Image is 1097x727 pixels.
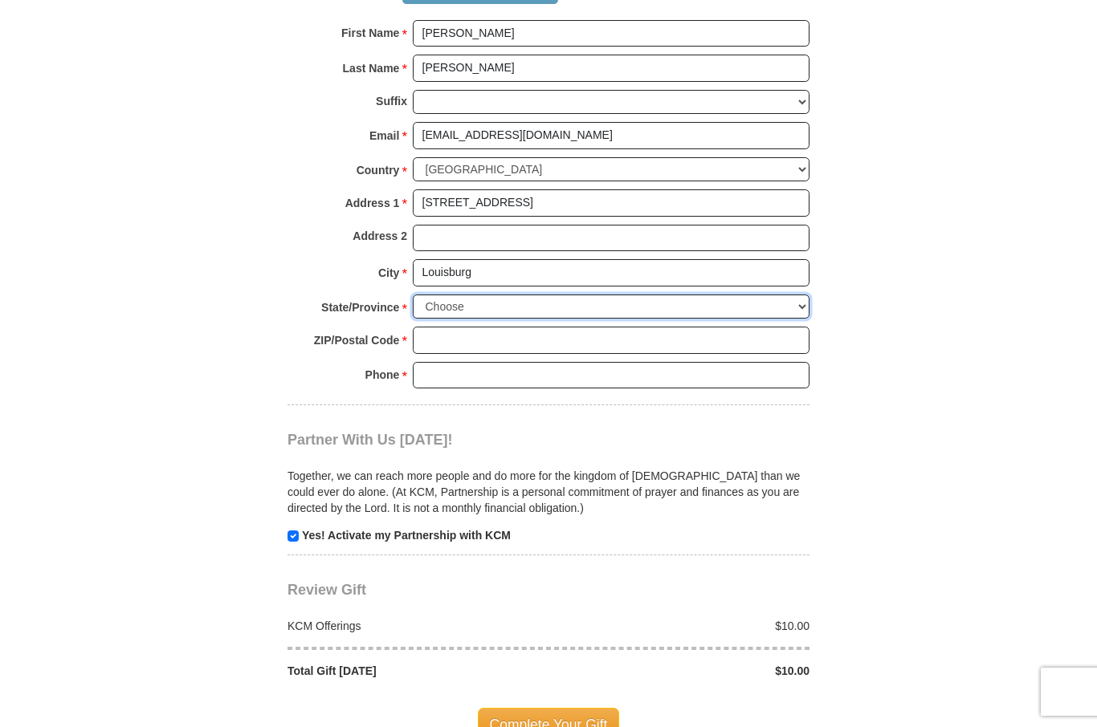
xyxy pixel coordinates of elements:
strong: State/Province [321,296,399,319]
strong: First Name [341,22,399,44]
strong: ZIP/Postal Code [314,329,400,351]
strong: Last Name [343,57,400,79]
div: KCM Offerings [279,618,549,634]
strong: Phone [365,363,400,386]
span: Partner With Us [DATE]! [288,432,453,448]
strong: City [378,262,399,284]
strong: Email [369,124,399,147]
strong: Address 1 [345,192,400,214]
div: $10.00 [548,618,818,634]
strong: Yes! Activate my Partnership with KCM [302,529,511,542]
strong: Address 2 [353,225,407,247]
p: Together, we can reach more people and do more for the kingdom of [DEMOGRAPHIC_DATA] than we coul... [288,468,809,516]
strong: Suffix [376,90,407,112]
div: $10.00 [548,663,818,679]
div: Total Gift [DATE] [279,663,549,679]
span: Review Gift [288,582,366,598]
strong: Country [357,159,400,181]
